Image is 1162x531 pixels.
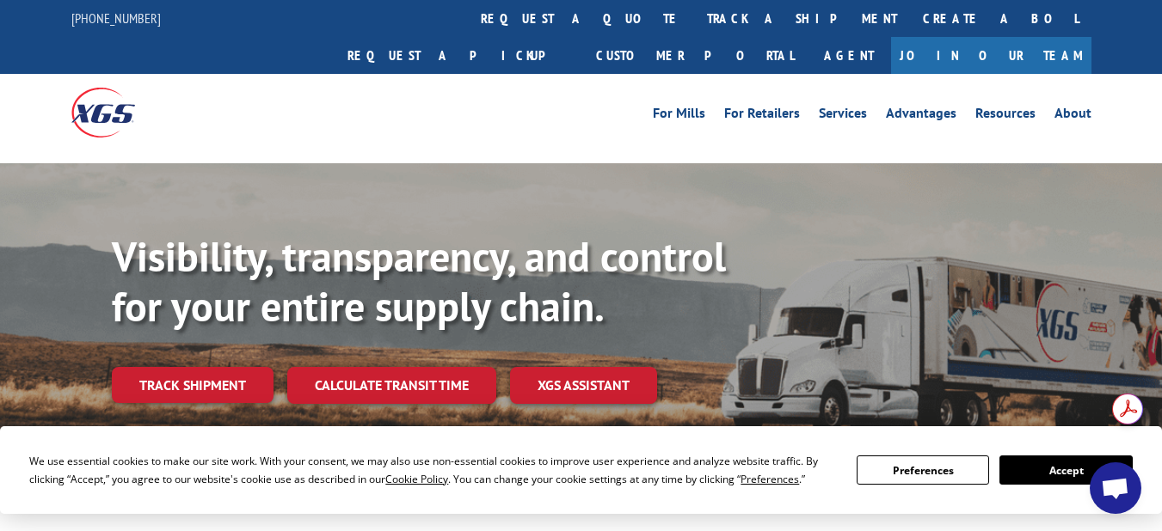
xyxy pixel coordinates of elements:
div: We use essential cookies to make our site work. With your consent, we may also use non-essential ... [29,452,836,488]
div: Open chat [1090,462,1141,514]
a: For Retailers [724,107,800,125]
a: About [1054,107,1091,125]
a: Request a pickup [335,37,583,74]
a: XGS ASSISTANT [510,367,657,404]
button: Preferences [857,455,989,485]
a: Customer Portal [583,37,807,74]
a: Resources [975,107,1036,125]
a: Join Our Team [891,37,1091,74]
a: [PHONE_NUMBER] [71,9,161,27]
a: Track shipment [112,367,274,403]
span: Cookie Policy [385,472,448,486]
a: Services [819,107,867,125]
a: For Mills [653,107,705,125]
button: Accept [999,455,1132,485]
a: Advantages [886,107,956,125]
a: Calculate transit time [287,367,496,404]
b: Visibility, transparency, and control for your entire supply chain. [112,229,726,333]
span: Preferences [741,472,799,486]
a: Agent [807,37,891,74]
